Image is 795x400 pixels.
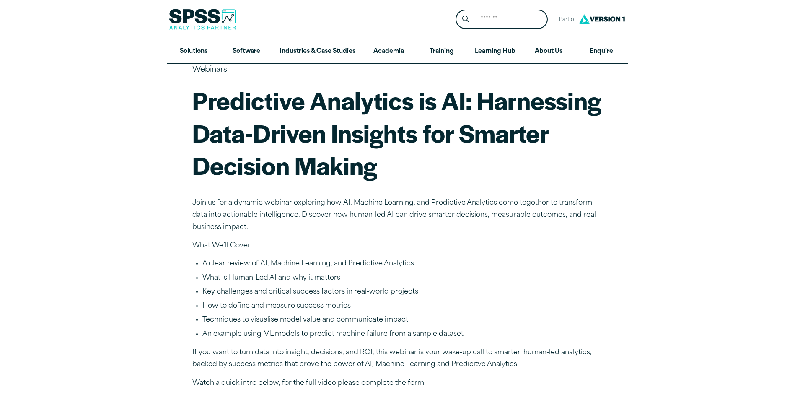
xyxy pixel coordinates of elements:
[202,287,603,298] li: Key challenges and critical success factors in real-world projects
[462,16,469,23] svg: Search magnifying glass icon
[522,39,575,64] a: About Us
[167,39,220,64] a: Solutions
[458,12,473,27] button: Search magnifying glass icon
[415,39,468,64] a: Training
[192,84,603,182] h1: Predictive Analytics is AI: Harnessing Data-Driven Insights for Smarter Decision Making
[577,11,627,27] img: Version1 Logo
[169,9,236,30] img: SPSS Analytics Partner
[554,14,577,26] span: Part of
[202,315,603,326] li: Techniques to visualise model value and communicate impact
[468,39,522,64] a: Learning Hub
[273,39,362,64] a: Industries & Case Studies
[202,273,603,284] li: What is Human-Led AI and why it matters
[167,39,628,64] nav: Desktop version of site main menu
[192,197,603,233] p: Join us for a dynamic webinar exploring how AI, Machine Learning, and Predictive Analytics come t...
[202,301,603,312] li: How to define and measure success metrics
[192,377,603,390] p: Watch a quick intro below, for the full video please complete the form.
[192,240,603,252] p: What We’ll Cover:
[362,39,415,64] a: Academia
[575,39,628,64] a: Enquire
[456,10,548,29] form: Site Header Search Form
[192,347,603,371] p: If you want to turn data into insight, decisions, and ROI, this webinar is your wake-up call to s...
[192,64,603,76] p: Webinars
[220,39,273,64] a: Software
[202,329,603,340] li: An example using ML models to predict machine failure from a sample dataset
[202,259,603,270] li: A clear review of AI, Machine Learning, and Predictive Analytics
